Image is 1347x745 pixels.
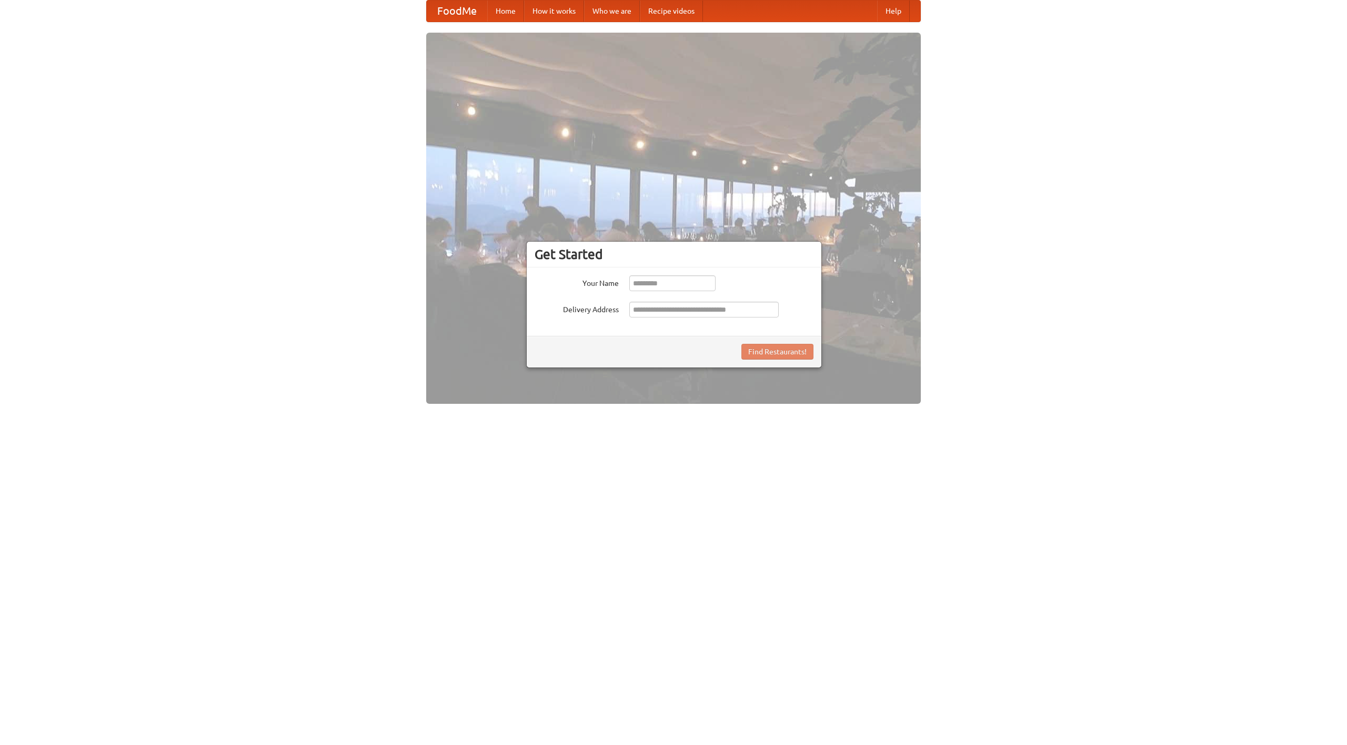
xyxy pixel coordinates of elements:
a: How it works [524,1,584,22]
a: Help [877,1,910,22]
a: Recipe videos [640,1,703,22]
label: Your Name [535,275,619,289]
button: Find Restaurants! [741,344,813,360]
h3: Get Started [535,246,813,262]
a: Who we are [584,1,640,22]
a: Home [487,1,524,22]
label: Delivery Address [535,302,619,315]
a: FoodMe [427,1,487,22]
